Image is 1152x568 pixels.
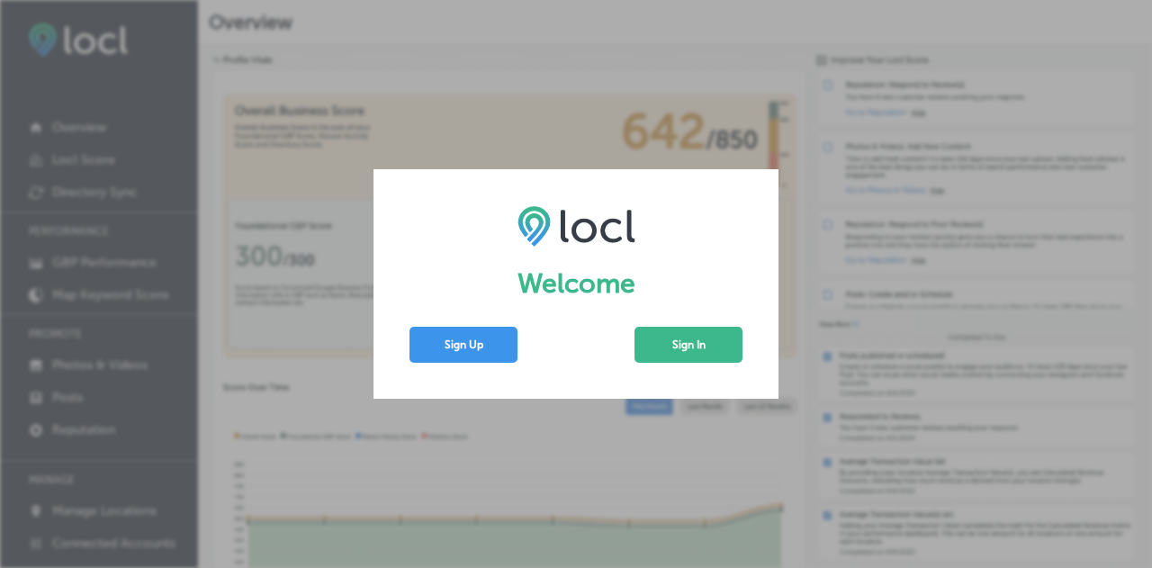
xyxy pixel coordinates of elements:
[409,327,517,363] button: Sign Up
[409,267,742,300] h1: Welcome
[517,205,635,247] img: LOCL logo
[634,327,742,363] button: Sign In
